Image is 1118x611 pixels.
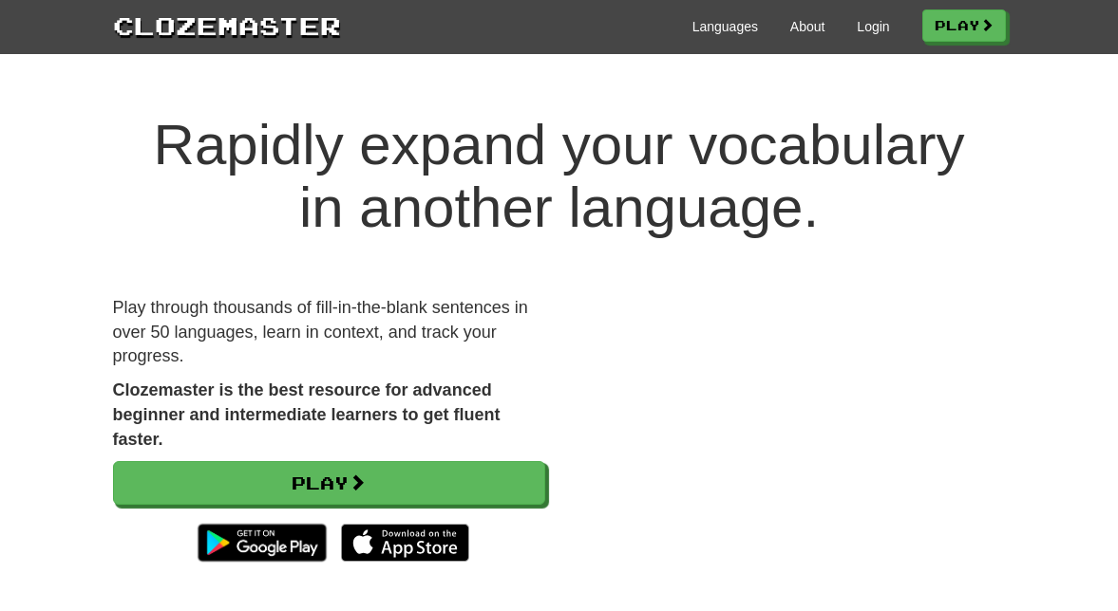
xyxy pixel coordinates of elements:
[113,461,545,505] a: Play
[692,17,758,36] a: Languages
[113,380,501,448] strong: Clozemaster is the best resource for advanced beginner and intermediate learners to get fluent fa...
[790,17,825,36] a: About
[188,514,335,571] img: Get it on Google Play
[113,296,545,369] p: Play through thousands of fill-in-the-blank sentences in over 50 languages, learn in context, and...
[857,17,889,36] a: Login
[341,524,469,562] img: Download_on_the_App_Store_Badge_US-UK_135x40-25178aeef6eb6b83b96f5f2d004eda3bffbb37122de64afbaef7...
[922,9,1006,42] a: Play
[113,8,341,43] a: Clozemaster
